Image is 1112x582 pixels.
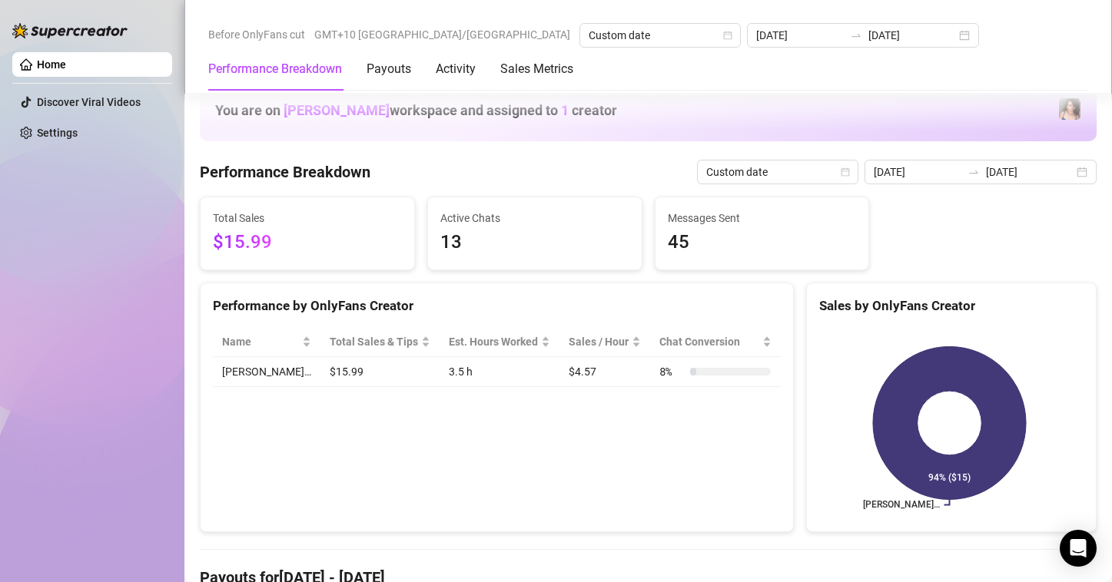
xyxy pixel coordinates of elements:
[874,164,961,180] input: Start date
[668,210,857,227] span: Messages Sent
[756,27,844,44] input: Start date
[659,363,684,380] span: 8 %
[559,327,650,357] th: Sales / Hour
[215,102,617,119] h1: You are on workspace and assigned to creator
[330,333,418,350] span: Total Sales & Tips
[440,228,629,257] span: 13
[850,29,862,41] span: swap-right
[706,160,849,184] span: Custom date
[819,296,1084,316] div: Sales by OnlyFans Creator
[868,27,956,44] input: End date
[37,96,141,108] a: Discover Viral Videos
[841,167,850,177] span: calendar
[213,210,402,227] span: Total Sales
[968,166,980,178] span: swap-right
[436,60,476,78] div: Activity
[723,31,732,40] span: calendar
[561,102,569,118] span: 1
[200,161,370,183] h4: Performance Breakdown
[986,164,1074,180] input: End date
[284,102,390,118] span: [PERSON_NAME]
[862,500,939,511] text: [PERSON_NAME]…
[213,327,320,357] th: Name
[850,29,862,41] span: to
[208,23,305,46] span: Before OnlyFans cut
[569,333,629,350] span: Sales / Hour
[208,60,342,78] div: Performance Breakdown
[222,333,299,350] span: Name
[213,228,402,257] span: $15.99
[314,23,570,46] span: GMT+10 [GEOGRAPHIC_DATA]/[GEOGRAPHIC_DATA]
[213,357,320,387] td: [PERSON_NAME]…
[650,327,780,357] th: Chat Conversion
[37,58,66,71] a: Home
[37,127,78,139] a: Settings
[589,24,732,47] span: Custom date
[668,228,857,257] span: 45
[968,166,980,178] span: to
[559,357,650,387] td: $4.57
[1059,98,1080,120] img: Lauren
[12,23,128,38] img: logo-BBDzfeDw.svg
[500,60,573,78] div: Sales Metrics
[320,357,440,387] td: $15.99
[213,296,781,316] div: Performance by OnlyFans Creator
[1060,530,1097,567] div: Open Intercom Messenger
[659,333,758,350] span: Chat Conversion
[449,333,538,350] div: Est. Hours Worked
[367,60,411,78] div: Payouts
[320,327,440,357] th: Total Sales & Tips
[440,357,559,387] td: 3.5 h
[440,210,629,227] span: Active Chats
